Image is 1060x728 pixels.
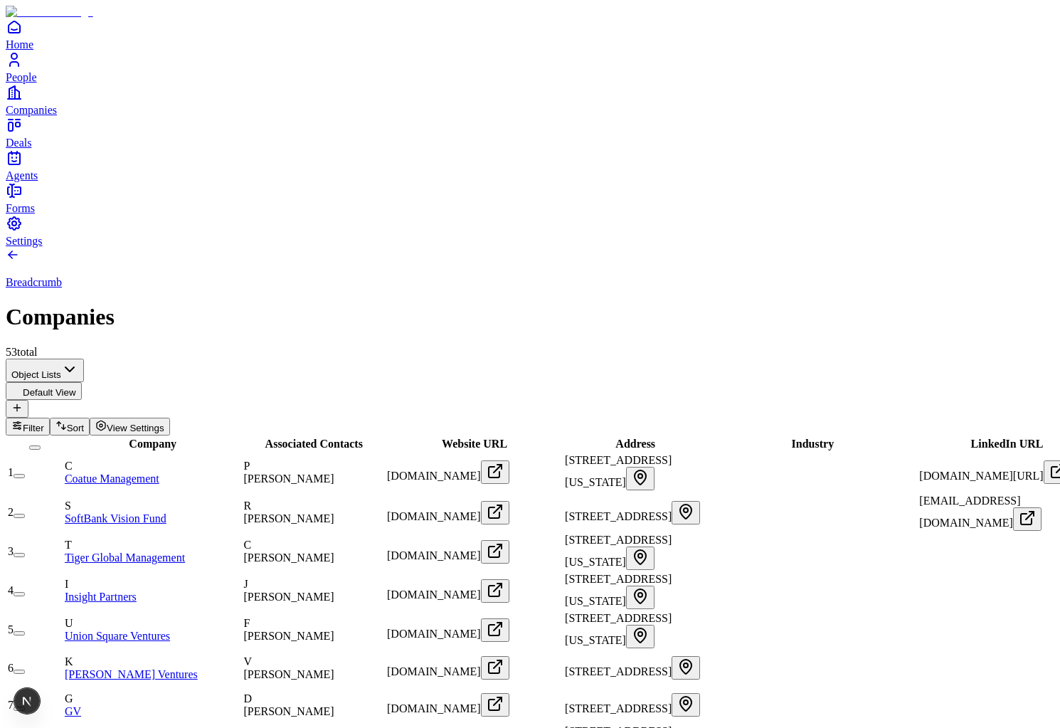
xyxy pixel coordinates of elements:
[6,215,1054,247] a: Settings
[65,692,241,705] div: G
[23,423,44,433] span: Filter
[6,84,1054,116] a: Companies
[243,578,384,591] div: J
[387,628,481,640] span: [DOMAIN_NAME]
[65,578,241,591] div: I
[243,512,334,524] span: [PERSON_NAME]
[6,104,57,116] span: Companies
[6,38,33,51] span: Home
[387,702,481,714] span: [DOMAIN_NAME]
[481,579,509,603] button: Open
[481,540,509,564] button: Open
[243,500,384,512] div: R
[387,549,481,561] span: [DOMAIN_NAME]
[8,506,14,518] span: 2
[626,625,654,648] button: Open
[65,552,185,564] a: Tiger Global Management
[481,693,509,717] button: Open
[919,495,1020,529] span: [EMAIL_ADDRESS][DOMAIN_NAME]
[243,500,384,525] div: R[PERSON_NAME]
[6,202,35,214] span: Forms
[481,656,509,680] button: Open
[481,460,509,484] button: Open
[672,693,700,717] button: Open
[8,662,14,674] span: 6
[65,539,241,552] div: T
[8,623,14,635] span: 5
[65,512,166,524] a: SoftBank Vision Fund
[65,617,241,630] div: U
[6,276,1054,289] p: Breadcrumb
[387,665,481,677] span: [DOMAIN_NAME]
[243,591,334,603] span: [PERSON_NAME]
[6,71,37,83] span: People
[243,617,384,643] div: F[PERSON_NAME]
[129,438,176,450] span: Company
[8,584,14,596] span: 4
[243,655,384,681] div: V[PERSON_NAME]
[672,656,700,680] button: Open
[792,438,834,450] span: Industry
[565,454,672,488] span: [STREET_ADDRESS][US_STATE]
[6,382,82,400] button: Default View
[243,668,334,680] span: [PERSON_NAME]
[481,501,509,524] button: Open
[65,668,198,680] a: [PERSON_NAME] Ventures
[8,466,14,478] span: 1
[387,510,481,522] span: [DOMAIN_NAME]
[67,423,84,433] span: Sort
[6,117,1054,149] a: Deals
[243,552,334,564] span: [PERSON_NAME]
[8,545,14,557] span: 3
[6,19,1054,51] a: Home
[50,418,90,436] button: Sort
[243,460,384,485] div: P[PERSON_NAME]
[6,346,1054,359] div: 53 total
[243,630,334,642] span: [PERSON_NAME]
[626,467,654,490] button: Open
[6,182,1054,214] a: Forms
[565,665,672,677] span: [STREET_ADDRESS]
[65,591,137,603] a: Insight Partners
[387,589,481,601] span: [DOMAIN_NAME]
[919,470,1043,482] span: [DOMAIN_NAME][URL]
[626,586,654,609] button: Open
[615,438,655,450] span: Address
[107,423,164,433] span: View Settings
[243,692,384,705] div: D
[6,418,50,436] button: Filter
[6,235,43,247] span: Settings
[243,539,384,564] div: C[PERSON_NAME]
[6,304,1054,330] h1: Companies
[65,500,241,512] div: S
[6,169,38,181] span: Agents
[6,137,31,149] span: Deals
[243,460,384,473] div: P
[565,573,672,607] span: [STREET_ADDRESS][US_STATE]
[6,6,93,19] img: Item Brain Logo
[565,702,672,714] span: [STREET_ADDRESS]
[243,539,384,552] div: C
[481,618,509,642] button: Open
[6,252,1054,289] a: Breadcrumb
[8,699,14,711] span: 7
[65,630,170,642] a: Union Square Ventures
[243,617,384,630] div: F
[243,692,384,718] div: D[PERSON_NAME]
[6,149,1054,181] a: Agents
[1013,507,1042,531] button: Open
[65,460,241,473] div: C
[65,473,159,485] a: Coatue Management
[243,655,384,668] div: V
[65,705,81,717] a: GV
[565,612,672,646] span: [STREET_ADDRESS][US_STATE]
[90,418,170,436] button: View Settings
[243,473,334,485] span: [PERSON_NAME]
[672,501,700,524] button: Open
[6,51,1054,83] a: People
[442,438,507,450] span: Website URL
[971,438,1044,450] span: LinkedIn URL
[243,705,334,717] span: [PERSON_NAME]
[65,655,241,668] div: K
[565,510,672,522] span: [STREET_ADDRESS]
